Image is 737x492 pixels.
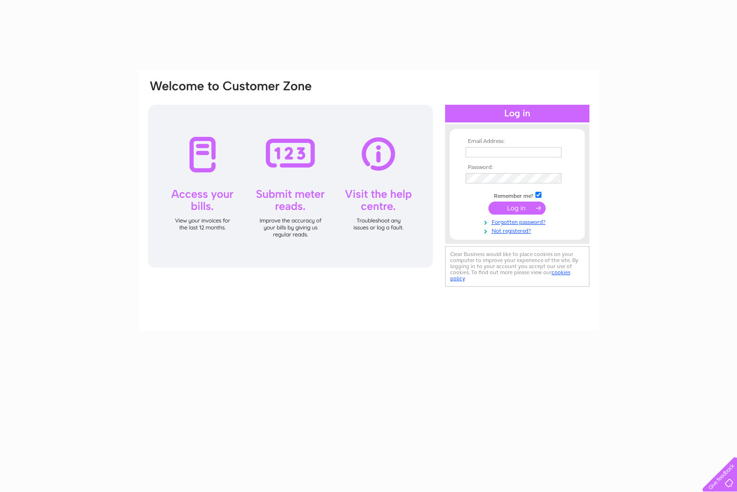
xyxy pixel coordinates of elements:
a: Forgotten password? [466,217,571,226]
a: Not registered? [466,226,571,235]
a: cookies policy [450,269,570,282]
td: Remember me? [463,190,571,200]
input: Submit [488,202,546,215]
th: Email Address: [463,138,571,145]
div: Clear Business would like to place cookies on your computer to improve your experience of the sit... [445,246,589,287]
th: Password: [463,164,571,171]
